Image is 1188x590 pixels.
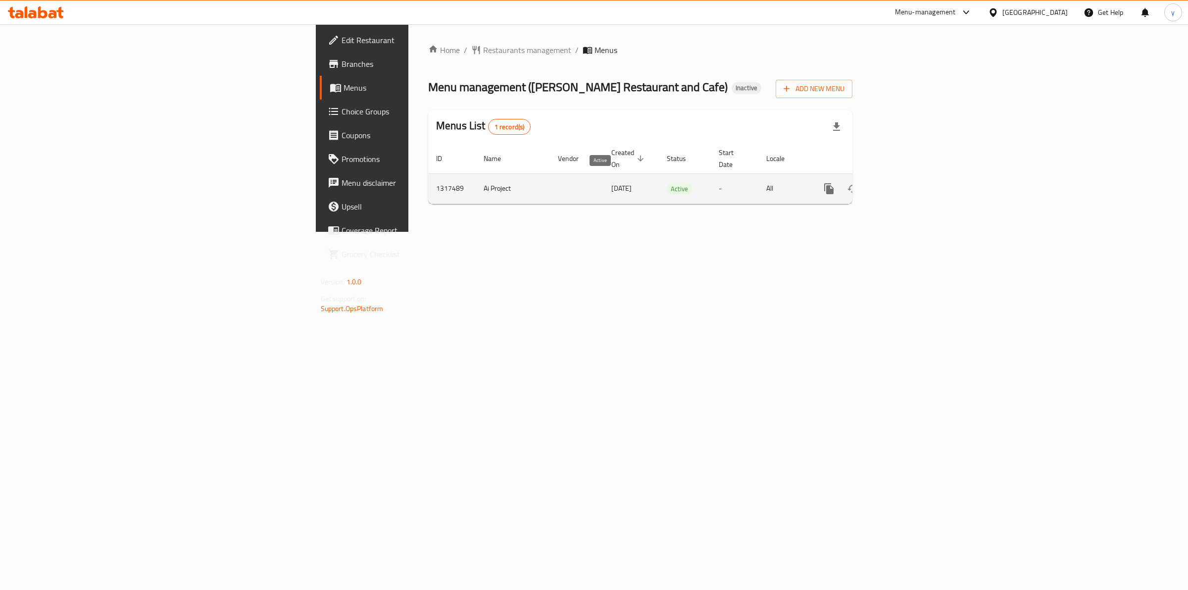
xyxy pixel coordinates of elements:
[342,58,506,70] span: Branches
[594,44,617,56] span: Menus
[321,275,345,288] span: Version:
[784,83,844,95] span: Add New Menu
[471,44,571,56] a: Restaurants management
[321,292,366,305] span: Get support on:
[321,302,384,315] a: Support.OpsPlatform
[719,147,746,170] span: Start Date
[320,123,514,147] a: Coupons
[342,224,506,236] span: Coverage Report
[766,153,797,164] span: Locale
[436,118,531,135] h2: Menus List
[575,44,579,56] li: /
[484,153,514,164] span: Name
[320,100,514,123] a: Choice Groups
[611,147,647,170] span: Created On
[342,177,506,189] span: Menu disclaimer
[611,182,632,195] span: [DATE]
[776,80,852,98] button: Add New Menu
[809,144,920,174] th: Actions
[667,183,692,195] span: Active
[732,84,761,92] span: Inactive
[342,201,506,213] span: Upsell
[488,119,531,135] div: Total records count
[342,106,506,117] span: Choice Groups
[428,44,852,56] nav: breadcrumb
[342,129,506,141] span: Coupons
[1171,7,1175,18] span: y
[825,115,848,139] div: Export file
[1002,7,1068,18] div: [GEOGRAPHIC_DATA]
[346,275,362,288] span: 1.0.0
[489,122,531,132] span: 1 record(s)
[320,218,514,242] a: Coverage Report
[342,248,506,260] span: Grocery Checklist
[483,44,571,56] span: Restaurants management
[428,76,728,98] span: Menu management ( [PERSON_NAME] Restaurant and Cafe )
[342,153,506,165] span: Promotions
[320,28,514,52] a: Edit Restaurant
[320,52,514,76] a: Branches
[817,177,841,201] button: more
[436,153,455,164] span: ID
[732,82,761,94] div: Inactive
[320,171,514,195] a: Menu disclaimer
[320,76,514,100] a: Menus
[320,147,514,171] a: Promotions
[344,82,506,94] span: Menus
[342,34,506,46] span: Edit Restaurant
[320,242,514,266] a: Grocery Checklist
[895,6,956,18] div: Menu-management
[711,173,758,204] td: -
[841,177,865,201] button: Change Status
[428,144,920,204] table: enhanced table
[558,153,592,164] span: Vendor
[320,195,514,218] a: Upsell
[667,153,699,164] span: Status
[758,173,809,204] td: All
